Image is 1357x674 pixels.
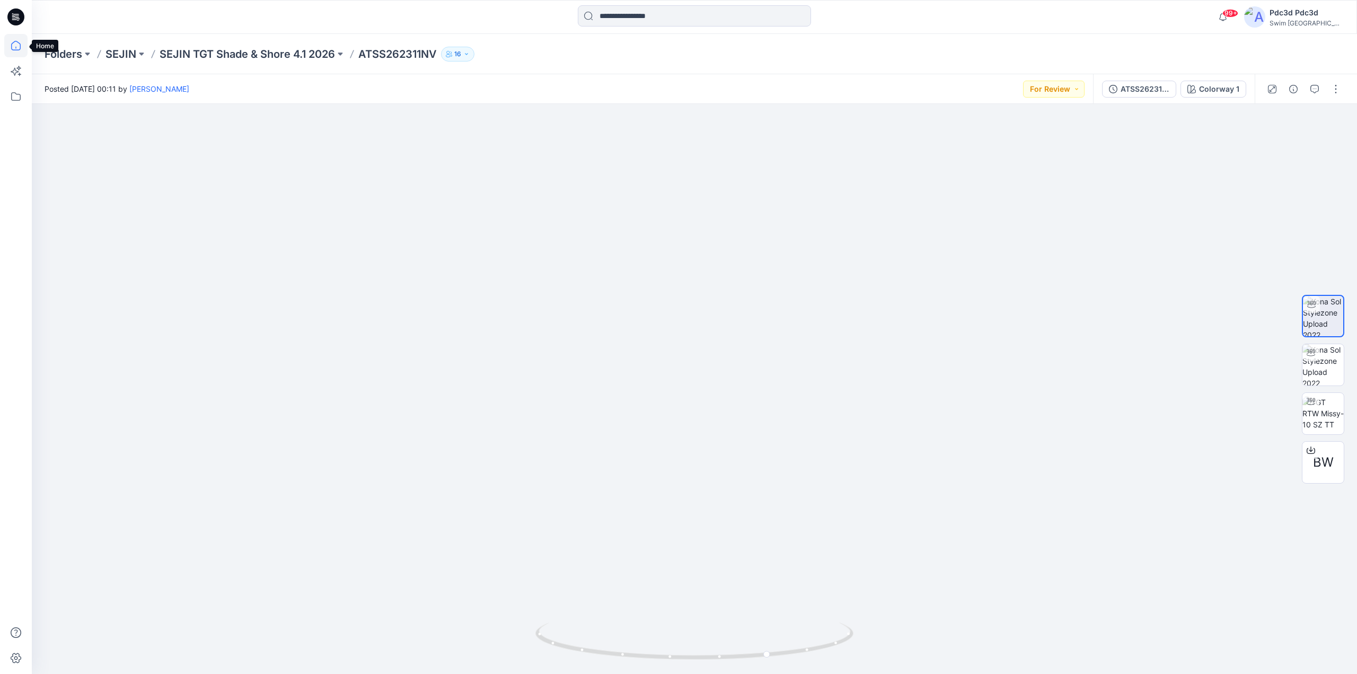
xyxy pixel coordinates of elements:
div: ATSS262311NV EDIT 03 [1121,83,1169,95]
span: Posted [DATE] 00:11 by [45,83,189,94]
span: BW [1313,453,1334,472]
img: avatar [1244,6,1265,28]
div: Colorway 1 [1199,83,1239,95]
div: Swim [GEOGRAPHIC_DATA] [1270,19,1344,27]
a: SEJIN [105,47,136,62]
button: Details [1285,81,1302,98]
span: 99+ [1222,9,1238,17]
p: 16 [454,48,461,60]
p: ATSS262311NV [358,47,437,62]
img: Kona Sol Stylezone Upload 2022 [1303,296,1343,336]
img: Kona Sol Stylezone Upload 2022 [1302,344,1344,386]
a: Folders [45,47,82,62]
div: Pdc3d Pdc3d [1270,6,1344,19]
img: TGT RTW Missy-10 SZ TT [1302,397,1344,430]
button: ATSS262311NV EDIT 03 [1102,81,1176,98]
button: Colorway 1 [1180,81,1246,98]
button: 16 [441,47,474,62]
a: [PERSON_NAME] [129,84,189,93]
a: SEJIN TGT Shade & Shore 4.1 2026 [160,47,335,62]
